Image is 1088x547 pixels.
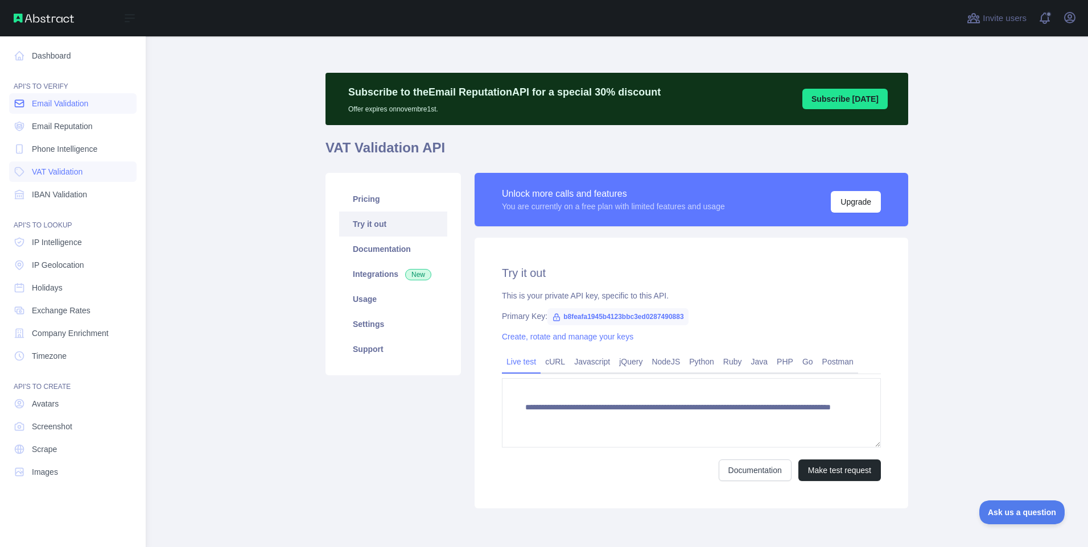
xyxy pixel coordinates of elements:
a: Go [798,353,818,371]
button: Make test request [798,459,881,481]
span: Avatars [32,398,59,409]
span: IBAN Validation [32,189,87,200]
iframe: Toggle Customer Support [979,500,1065,524]
span: Holidays [32,282,63,293]
span: Timezone [32,350,67,362]
a: VAT Validation [9,161,137,182]
span: Scrape [32,444,57,455]
span: Invite users [983,12,1027,25]
div: API'S TO CREATE [9,368,137,391]
h1: VAT Validation API [325,139,908,166]
span: VAT Validation [32,166,83,177]
a: cURL [541,353,570,371]
a: Support [339,337,447,362]
img: Abstract API [14,14,74,23]
a: Pricing [339,187,447,212]
div: API'S TO LOOKUP [9,207,137,230]
span: IP Intelligence [32,237,82,248]
a: IBAN Validation [9,184,137,205]
div: API'S TO VERIFY [9,68,137,91]
p: Offer expires on novembre 1st. [348,100,661,114]
a: Documentation [719,459,792,481]
a: Ruby [719,353,747,371]
a: Python [685,353,719,371]
a: Scrape [9,439,137,459]
a: IP Intelligence [9,232,137,252]
a: Company Enrichment [9,323,137,343]
a: Email Reputation [9,116,137,136]
div: This is your private API key, specific to this API. [502,290,881,301]
span: Email Reputation [32,121,93,132]
a: Javascript [570,353,615,371]
a: jQuery [615,353,647,371]
span: IP Geolocation [32,259,84,271]
a: Holidays [9,277,137,298]
span: Images [32,466,58,478]
a: Images [9,462,137,482]
a: Settings [339,312,447,337]
a: Email Validation [9,93,137,114]
span: Email Validation [32,98,88,109]
a: Try it out [339,212,447,237]
div: Unlock more calls and features [502,187,725,201]
span: New [405,269,431,280]
div: Primary Key: [502,310,881,322]
a: Usage [339,287,447,312]
a: Avatars [9,393,137,414]
a: Screenshot [9,416,137,437]
a: Exchange Rates [9,300,137,321]
a: Live test [502,353,541,371]
button: Invite users [965,9,1029,27]
a: Java [747,353,773,371]
a: PHP [772,353,798,371]
a: Documentation [339,237,447,262]
button: Subscribe [DATE] [802,89,888,109]
span: b8feafa1945b4123bbc3ed0287490883 [547,308,689,325]
a: Postman [818,353,858,371]
a: Dashboard [9,45,137,66]
a: IP Geolocation [9,255,137,275]
span: Exchange Rates [32,305,90,316]
h2: Try it out [502,265,881,281]
a: Phone Intelligence [9,139,137,159]
span: Phone Intelligence [32,143,97,155]
a: Timezone [9,346,137,366]
div: You are currently on a free plan with limited features and usage [502,201,725,212]
span: Screenshot [32,421,72,432]
p: Subscribe to the Email Reputation API for a special 30 % discount [348,84,661,100]
a: NodeJS [647,353,685,371]
span: Company Enrichment [32,328,109,339]
button: Upgrade [831,191,881,213]
a: Integrations New [339,262,447,287]
a: Create, rotate and manage your keys [502,332,633,341]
